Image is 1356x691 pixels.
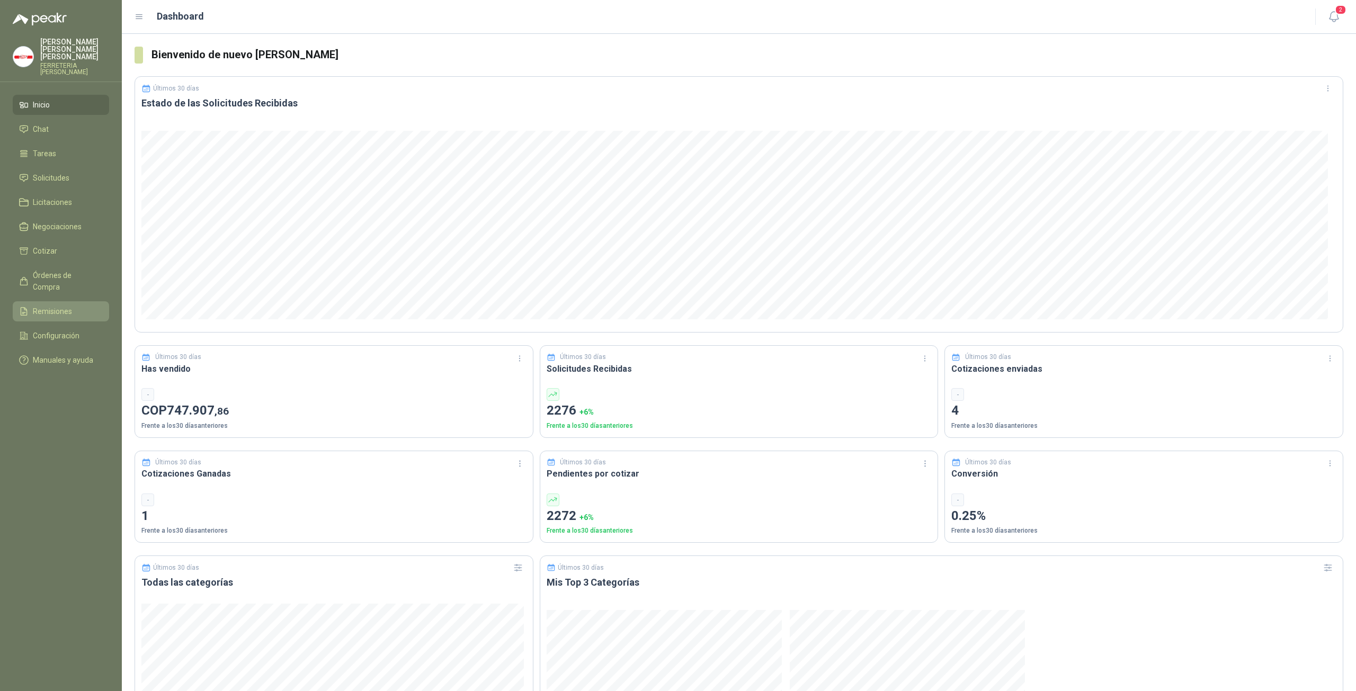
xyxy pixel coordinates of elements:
[13,241,109,261] a: Cotizar
[13,301,109,321] a: Remisiones
[547,526,932,536] p: Frente a los 30 días anteriores
[13,13,67,25] img: Logo peakr
[13,119,109,139] a: Chat
[579,513,594,522] span: + 6 %
[141,576,527,589] h3: Todas las categorías
[547,401,932,421] p: 2276
[13,217,109,237] a: Negociaciones
[1324,7,1343,26] button: 2
[951,493,964,506] div: -
[33,99,50,111] span: Inicio
[965,457,1011,468] p: Últimos 30 días
[215,405,229,417] span: ,86
[141,362,527,375] h3: Has vendido
[951,401,1336,421] p: 4
[155,352,201,362] p: Últimos 30 días
[33,148,56,159] span: Tareas
[141,97,1336,110] h3: Estado de las Solicitudes Recibidas
[40,38,109,60] p: [PERSON_NAME] [PERSON_NAME] [PERSON_NAME]
[141,467,527,480] h3: Cotizaciones Ganadas
[33,245,57,257] span: Cotizar
[965,352,1011,362] p: Últimos 30 días
[951,506,1336,526] p: 0.25%
[33,172,69,184] span: Solicitudes
[155,457,201,468] p: Últimos 30 días
[547,576,1336,589] h3: Mis Top 3 Categorías
[13,192,109,212] a: Licitaciones
[547,467,932,480] h3: Pendientes por cotizar
[33,354,93,366] span: Manuales y ayuda
[33,270,99,293] span: Órdenes de Compra
[167,403,229,418] span: 747.907
[13,95,109,115] a: Inicio
[13,168,109,188] a: Solicitudes
[560,457,606,468] p: Últimos 30 días
[13,350,109,370] a: Manuales y ayuda
[13,143,109,164] a: Tareas
[157,9,204,24] h1: Dashboard
[951,388,964,401] div: -
[13,326,109,346] a: Configuración
[547,362,932,375] h3: Solicitudes Recibidas
[141,388,154,401] div: -
[951,526,1336,536] p: Frente a los 30 días anteriores
[951,467,1336,480] h3: Conversión
[547,421,932,431] p: Frente a los 30 días anteriores
[560,352,606,362] p: Últimos 30 días
[951,421,1336,431] p: Frente a los 30 días anteriores
[33,330,79,342] span: Configuración
[33,123,49,135] span: Chat
[951,362,1336,375] h3: Cotizaciones enviadas
[558,564,604,571] p: Últimos 30 días
[13,47,33,67] img: Company Logo
[141,421,527,431] p: Frente a los 30 días anteriores
[141,401,527,421] p: COP
[40,62,109,75] p: FERRETERIA [PERSON_NAME]
[579,408,594,416] span: + 6 %
[141,526,527,536] p: Frente a los 30 días anteriores
[153,85,199,92] p: Últimos 30 días
[547,506,932,526] p: 2272
[141,506,527,526] p: 1
[151,47,1343,63] h3: Bienvenido de nuevo [PERSON_NAME]
[13,265,109,297] a: Órdenes de Compra
[33,221,82,232] span: Negociaciones
[33,306,72,317] span: Remisiones
[141,493,154,506] div: -
[1335,5,1346,15] span: 2
[153,564,199,571] p: Últimos 30 días
[33,196,72,208] span: Licitaciones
